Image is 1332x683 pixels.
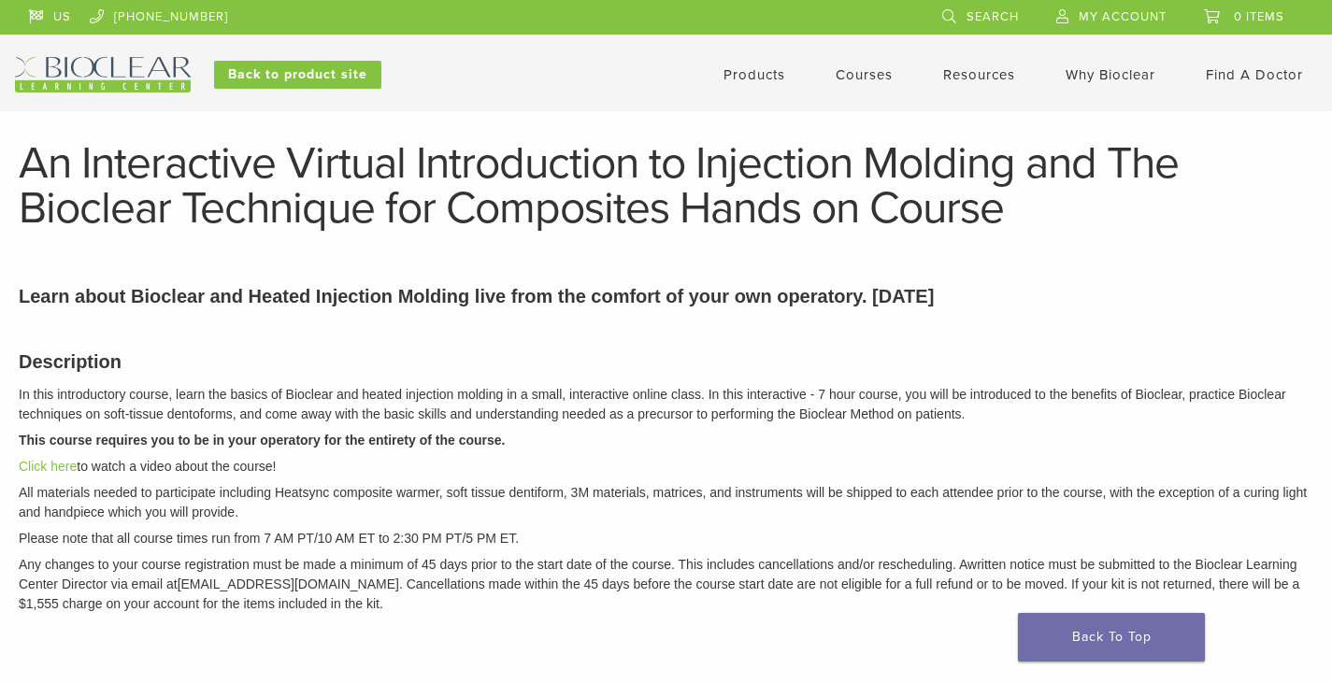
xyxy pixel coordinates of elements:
img: Bioclear [15,57,191,92]
p: Learn about Bioclear and Heated Injection Molding live from the comfort of your own operatory. [D... [19,282,1313,310]
a: Click here [19,459,77,474]
a: Find A Doctor [1206,66,1303,83]
a: Back To Top [1018,613,1205,662]
strong: This course requires you to be in your operatory for the entirety of the course. [19,433,505,448]
a: Resources [943,66,1015,83]
a: Why Bioclear [1066,66,1155,83]
p: In this introductory course, learn the basics of Bioclear and heated injection molding in a small... [19,385,1313,424]
span: 0 items [1234,9,1284,24]
span: Any changes to your course registration must be made a minimum of 45 days prior to the start date... [19,557,967,572]
span: My Account [1079,9,1167,24]
a: Courses [836,66,893,83]
p: All materials needed to participate including Heatsync composite warmer, soft tissue dentiform, 3... [19,483,1313,522]
p: to watch a video about the course! [19,457,1313,477]
h3: Description [19,348,1313,376]
em: written notice must be submitted to the Bioclear Learning Center Director via email at [EMAIL_ADD... [19,557,1299,611]
a: Products [723,66,785,83]
h1: An Interactive Virtual Introduction to Injection Molding and The Bioclear Technique for Composite... [19,141,1313,231]
span: Search [967,9,1019,24]
p: Please note that all course times run from 7 AM PT/10 AM ET to 2:30 PM PT/5 PM ET. [19,529,1313,548]
a: Back to product site [214,61,381,89]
